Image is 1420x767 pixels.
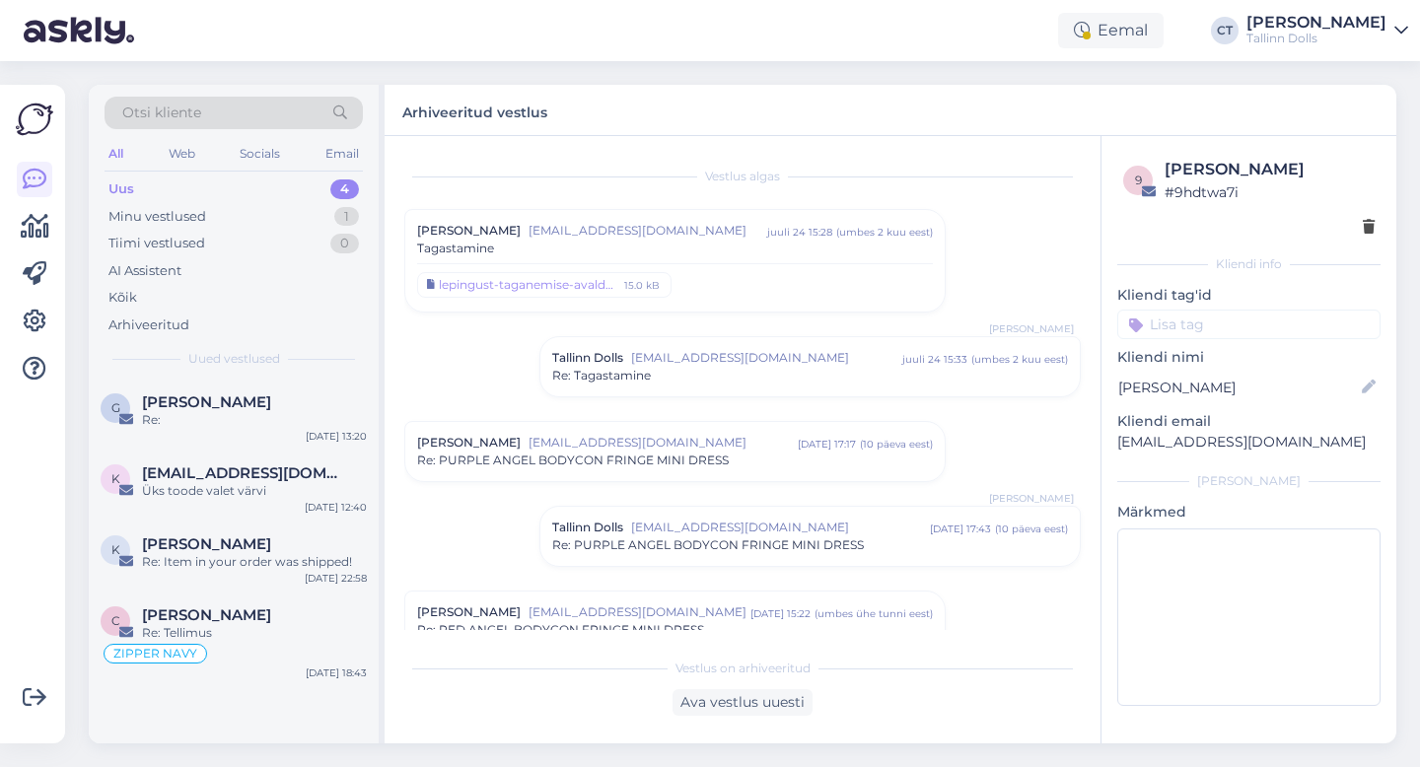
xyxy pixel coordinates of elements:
[1211,17,1239,44] div: CT
[188,350,280,368] span: Uued vestlused
[330,179,359,199] div: 4
[142,411,367,429] div: Re:
[860,437,933,452] div: ( 10 päeva eest )
[930,522,991,536] div: [DATE] 17:43
[404,168,1081,185] div: Vestlus algas
[989,491,1074,506] span: [PERSON_NAME]
[1058,13,1164,48] div: Eemal
[142,606,271,624] span: Cerlin Pesti
[1117,411,1381,432] p: Kliendi email
[1118,377,1358,398] input: Lisa nimi
[1117,285,1381,306] p: Kliendi tag'id
[1165,181,1375,203] div: # 9hdtwa7i
[111,613,120,628] span: C
[1246,15,1408,46] a: [PERSON_NAME]Tallinn Dolls
[767,225,832,240] div: juuli 24 15:28
[108,234,205,253] div: Tiimi vestlused
[142,624,367,642] div: Re: Tellimus
[417,222,521,240] span: [PERSON_NAME]
[417,272,672,298] a: lepingust-taganemise-avaldus (3).docx15.0 kB
[108,288,137,308] div: Kõik
[142,393,271,411] span: Gmail Isküll
[673,689,813,716] div: Ava vestlus uuesti
[306,429,367,444] div: [DATE] 13:20
[675,660,811,677] span: Vestlus on arhiveeritud
[1165,158,1375,181] div: [PERSON_NAME]
[552,536,864,554] span: Re: PURPLE ANGEL BODYCON FRINGE MINI DRESS
[1117,347,1381,368] p: Kliendi nimi
[552,349,623,367] span: Tallinn Dolls
[417,434,521,452] span: [PERSON_NAME]
[16,101,53,138] img: Askly Logo
[971,352,1068,367] div: ( umbes 2 kuu eest )
[529,434,798,452] span: [EMAIL_ADDRESS][DOMAIN_NAME]
[417,621,704,639] span: Re: RED ANGEL BODYCON FRINGE MINI DRESS
[111,400,120,415] span: G
[815,606,933,621] div: ( umbes ühe tunni eest )
[165,141,199,167] div: Web
[321,141,363,167] div: Email
[142,553,367,571] div: Re: Item in your order was shipped!
[108,315,189,335] div: Arhiveeritud
[142,535,271,553] span: katarina kirt
[552,367,651,384] span: Re: Tagastamine
[417,452,729,469] span: Re: PURPLE ANGEL BODYCON FRINGE MINI DRESS
[529,603,750,621] span: [EMAIL_ADDRESS][DOMAIN_NAME]
[1246,15,1386,31] div: [PERSON_NAME]
[105,141,127,167] div: All
[631,349,902,367] span: [EMAIL_ADDRESS][DOMAIN_NAME]
[1117,310,1381,339] input: Lisa tag
[622,276,662,294] div: 15.0 kB
[142,464,347,482] span: kadri.kotkas@gmail.com
[631,519,930,536] span: [EMAIL_ADDRESS][DOMAIN_NAME]
[836,225,933,240] div: ( umbes 2 kuu eest )
[529,222,767,240] span: [EMAIL_ADDRESS][DOMAIN_NAME]
[305,571,367,586] div: [DATE] 22:58
[417,603,521,621] span: [PERSON_NAME]
[402,97,547,123] label: Arhiveeritud vestlus
[552,519,623,536] span: Tallinn Dolls
[439,276,618,294] div: lepingust-taganemise-avaldus (3).docx
[111,471,120,486] span: k
[1117,432,1381,453] p: [EMAIL_ADDRESS][DOMAIN_NAME]
[417,240,494,257] span: Tagastamine
[113,648,197,660] span: ZIPPER NAVY
[236,141,284,167] div: Socials
[142,482,367,500] div: Üks toode valet värvi
[750,606,811,621] div: [DATE] 15:22
[1246,31,1386,46] div: Tallinn Dolls
[798,437,856,452] div: [DATE] 17:17
[305,500,367,515] div: [DATE] 12:40
[108,179,134,199] div: Uus
[108,207,206,227] div: Minu vestlused
[306,665,367,680] div: [DATE] 18:43
[1117,255,1381,273] div: Kliendi info
[330,234,359,253] div: 0
[1117,472,1381,490] div: [PERSON_NAME]
[995,522,1068,536] div: ( 10 päeva eest )
[122,103,201,123] span: Otsi kliente
[334,207,359,227] div: 1
[1117,502,1381,523] p: Märkmed
[111,542,120,557] span: k
[1135,173,1142,187] span: 9
[902,352,967,367] div: juuli 24 15:33
[989,321,1074,336] span: [PERSON_NAME]
[108,261,181,281] div: AI Assistent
